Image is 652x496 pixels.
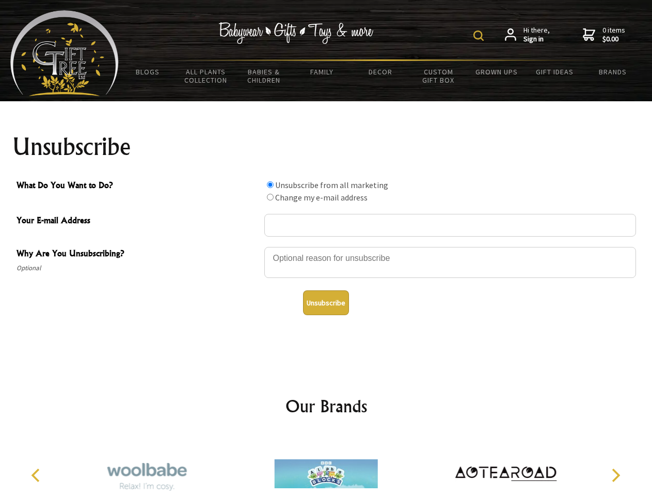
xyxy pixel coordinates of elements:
[409,61,468,91] a: Custom Gift Box
[17,179,259,194] span: What Do You Want to Do?
[275,180,388,190] label: Unsubscribe from all marketing
[523,26,550,44] span: Hi there,
[267,181,274,188] input: What Do You Want to Do?
[473,30,484,41] img: product search
[583,26,625,44] a: 0 items$0.00
[303,290,349,315] button: Unsubscribe
[526,61,584,83] a: Gift Ideas
[293,61,352,83] a: Family
[21,394,632,419] h2: Our Brands
[264,247,636,278] textarea: Why Are You Unsubscribing?
[584,61,642,83] a: Brands
[467,61,526,83] a: Grown Ups
[17,262,259,274] span: Optional
[523,35,550,44] strong: Sign in
[275,192,368,203] label: Change my e-mail address
[17,214,259,229] span: Your E-mail Address
[12,134,640,159] h1: Unsubscribe
[119,61,177,83] a: BLOGS
[235,61,293,91] a: Babies & Children
[10,10,119,96] img: Babyware - Gifts - Toys and more...
[26,464,49,487] button: Previous
[267,194,274,200] input: What Do You Want to Do?
[351,61,409,83] a: Decor
[604,464,627,487] button: Next
[264,214,636,237] input: Your E-mail Address
[505,26,550,44] a: Hi there,Sign in
[17,247,259,262] span: Why Are You Unsubscribing?
[177,61,235,91] a: All Plants Collection
[602,25,625,44] span: 0 items
[219,22,374,44] img: Babywear - Gifts - Toys & more
[602,35,625,44] strong: $0.00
